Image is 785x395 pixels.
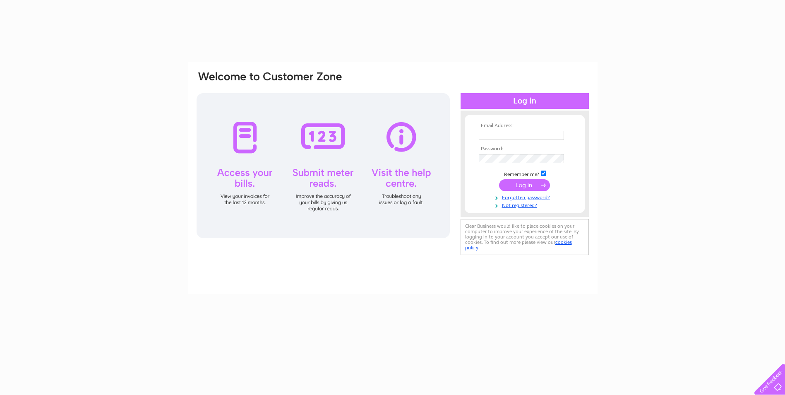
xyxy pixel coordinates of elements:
[465,239,572,250] a: cookies policy
[461,219,589,255] div: Clear Business would like to place cookies on your computer to improve your experience of the sit...
[477,123,573,129] th: Email Address:
[477,169,573,178] td: Remember me?
[477,146,573,152] th: Password:
[479,193,573,201] a: Forgotten password?
[499,179,550,191] input: Submit
[479,201,573,209] a: Not registered?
